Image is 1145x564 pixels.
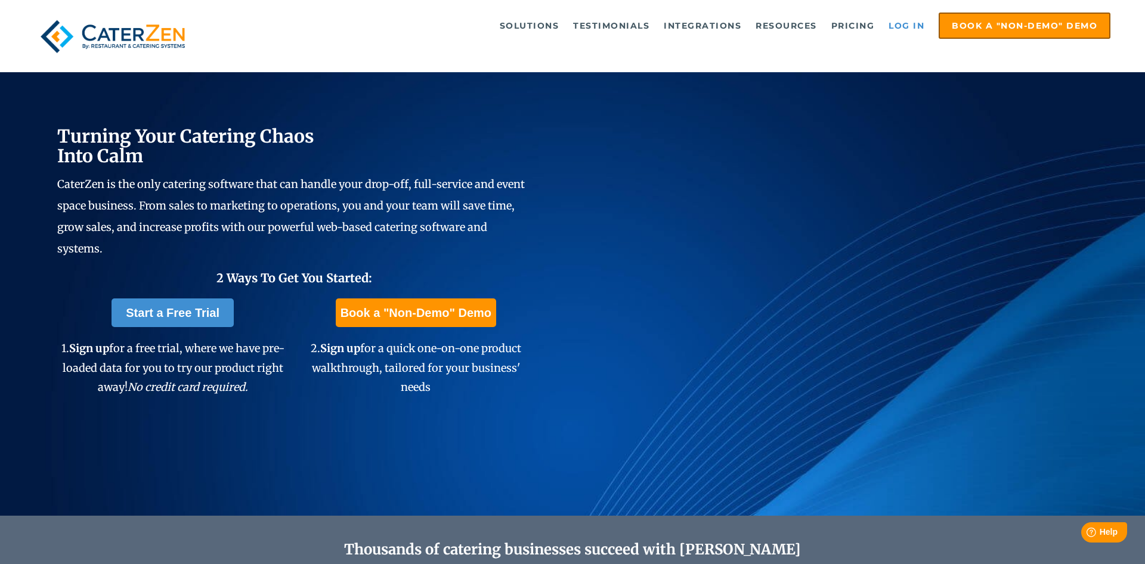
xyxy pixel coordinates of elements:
span: Sign up [320,341,360,355]
a: Pricing [825,14,881,38]
h2: Thousands of catering businesses succeed with [PERSON_NAME] [114,541,1030,559]
a: Resources [750,14,823,38]
div: Navigation Menu [218,13,1110,39]
a: Solutions [494,14,565,38]
a: Book a "Non-Demo" Demo [939,13,1110,39]
span: 2 Ways To Get You Started: [216,270,372,285]
span: Turning Your Catering Chaos Into Calm [57,125,314,167]
a: Testimonials [567,14,655,38]
a: Integrations [658,14,747,38]
a: Start a Free Trial [112,298,234,327]
span: Sign up [69,341,109,355]
a: Log in [883,14,930,38]
span: 1. for a free trial, where we have pre-loaded data for you to try our product right away! [61,341,284,394]
em: No credit card required. [128,380,248,394]
iframe: Help widget launcher [1039,517,1132,551]
span: 2. for a quick one-on-one product walkthrough, tailored for your business' needs [311,341,521,394]
img: caterzen [35,13,191,60]
span: CaterZen is the only catering software that can handle your drop-off, full-service and event spac... [57,177,525,255]
a: Book a "Non-Demo" Demo [336,298,496,327]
